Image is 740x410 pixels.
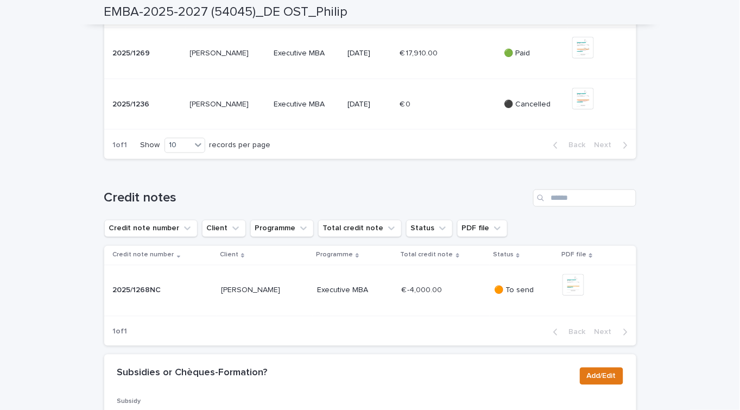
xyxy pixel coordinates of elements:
tr: 2025/12692025/1269 [PERSON_NAME][PERSON_NAME] Executive MBA[DATE]€ 17,910.00€ 17,910.00 🟢 Paid [104,28,636,79]
p: 🟢 Paid [504,49,564,58]
p: 1 of 1 [104,133,136,159]
button: Next [590,141,636,150]
div: 10 [165,140,191,152]
span: Subsidy [117,399,141,405]
h2: EMBA-2025-2027 (54045)_DE OST_Philip [104,4,348,20]
p: Status [493,249,514,261]
p: PDF file [561,249,586,261]
p: Executive MBA [317,286,393,295]
button: Total credit note [318,220,402,237]
p: € -4,000.00 [402,284,445,295]
span: Next [594,142,618,149]
p: € 17,910.00 [400,47,440,58]
p: ⚫ Cancelled [504,100,564,109]
p: Programme [316,249,353,261]
span: Back [562,329,586,336]
button: Next [590,327,636,337]
button: Programme [250,220,314,237]
tr: 2025/1268NC2025/1268NC [PERSON_NAME][PERSON_NAME] Executive MBA€ -4,000.00€ -4,000.00 🟠 To send [104,265,636,316]
p: 🟠 To send [494,286,554,295]
p: [DATE] [347,49,391,58]
p: 1 of 1 [104,319,136,345]
p: Credit note number [113,249,174,261]
p: 2025/1268NC [113,284,163,295]
p: € 0 [400,98,413,109]
span: Next [594,329,618,336]
p: 2025/1269 [113,47,153,58]
button: Add/Edit [580,368,623,385]
p: 2025/1236 [113,98,152,109]
span: Back [562,142,586,149]
button: Credit note number [104,220,198,237]
input: Search [533,190,636,207]
button: Client [202,220,246,237]
h2: Subsidies or Chèques-Formation? [117,368,268,380]
p: records per page [210,141,271,150]
p: [PERSON_NAME] [190,47,251,58]
p: [DATE] [347,100,391,109]
p: Client [220,249,238,261]
span: Add/Edit [587,371,616,382]
button: Status [406,220,453,237]
p: Show [141,141,160,150]
tr: 2025/12362025/1236 [PERSON_NAME][PERSON_NAME] Executive MBA[DATE]€ 0€ 0 ⚫ Cancelled [104,79,636,130]
button: Back [545,327,590,337]
p: Total credit note [401,249,453,261]
p: Executive MBA [274,49,339,58]
button: PDF file [457,220,508,237]
button: Back [545,141,590,150]
p: [PERSON_NAME] [221,284,282,295]
p: Executive MBA [274,100,339,109]
p: [PERSON_NAME] [190,98,251,109]
h1: Credit notes [104,191,529,206]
